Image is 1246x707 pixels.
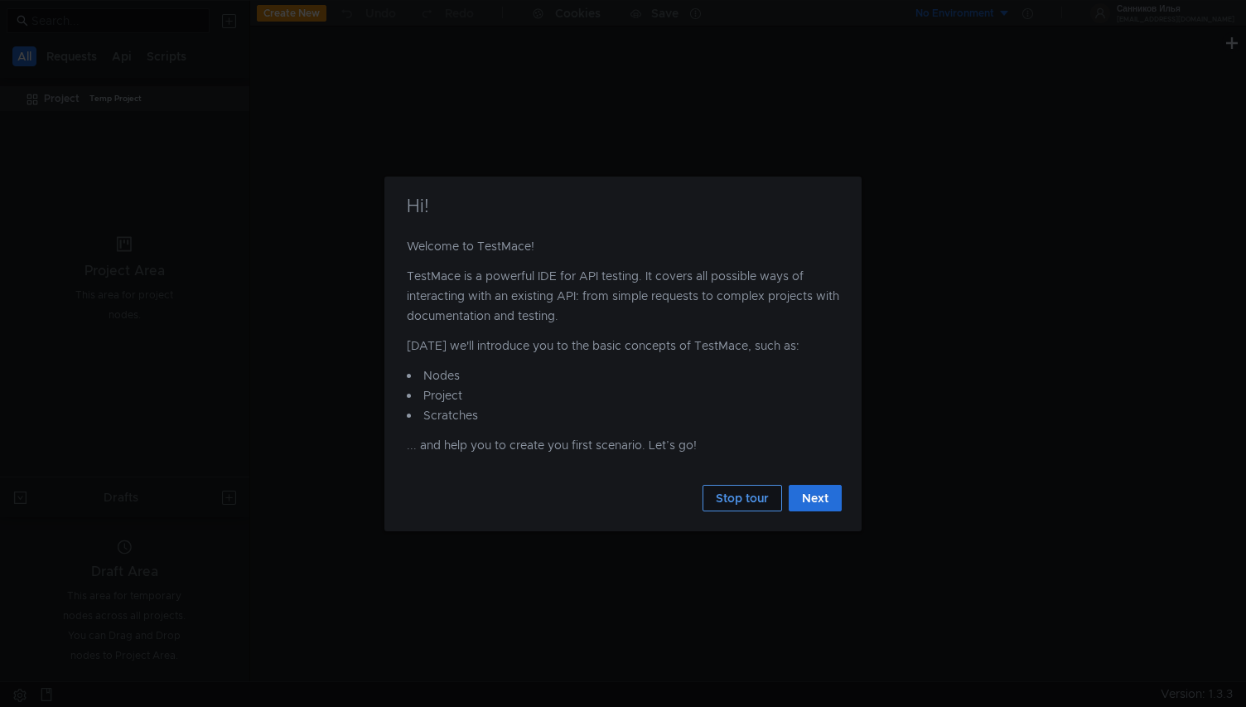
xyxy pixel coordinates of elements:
h4: Hi! [404,196,842,216]
p: [DATE] we'll introduce you to the basic concepts of TestMace, such as: [407,336,839,366]
p: ... and help you to create you first scenario. Let’s go! [407,435,839,465]
li: Nodes [407,366,839,385]
p: Welcome to TestMace! [407,236,839,266]
li: Project [407,385,839,405]
li: Scratches [407,405,839,425]
p: TestMace is a powerful IDE for API testing. It covers all possible ways of interacting with an ex... [407,266,839,336]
